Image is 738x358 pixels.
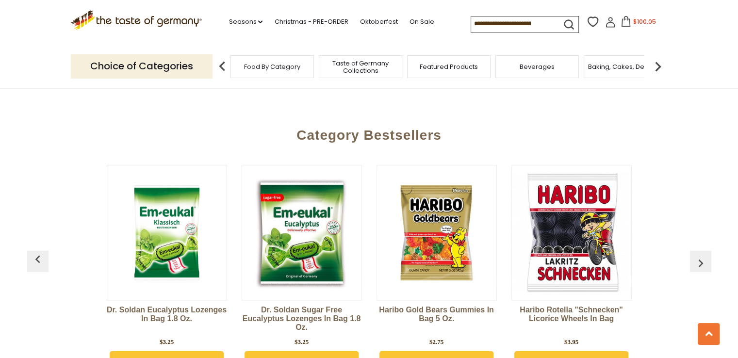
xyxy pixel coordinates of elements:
img: Haribo Rotella [512,173,631,293]
img: previous arrow [213,57,232,76]
div: $3.25 [160,337,174,347]
a: Food By Category [244,63,300,70]
div: Category Bestsellers [32,113,706,153]
img: Dr. Soldan Sugar Free Eucalyptus Lozenges in Bag 1.8 oz. [242,173,361,293]
img: Dr. Soldan Eucalyptus Lozenges in Bag 1.8 oz. [107,173,227,293]
div: $3.95 [564,337,578,347]
a: Haribo Gold Bears Gummies in Bag 5 oz. [377,306,497,335]
a: Oktoberfest [360,16,397,27]
p: Choice of Categories [71,54,213,78]
a: Seasons [229,16,262,27]
button: $100.05 [618,16,659,31]
img: previous arrow [693,256,708,271]
a: Dr. Soldan Eucalyptus Lozenges in Bag 1.8 oz. [107,306,227,335]
a: Haribo Rotella "Schnecken" Licorice Wheels in Bag [511,306,632,335]
img: previous arrow [30,252,46,267]
div: $3.25 [295,337,309,347]
div: $2.75 [429,337,443,347]
a: Beverages [520,63,555,70]
span: $100.05 [633,17,656,26]
a: Featured Products [420,63,478,70]
a: Christmas - PRE-ORDER [274,16,348,27]
a: On Sale [409,16,434,27]
img: next arrow [648,57,668,76]
a: Baking, Cakes, Desserts [588,63,663,70]
a: Dr. Soldan Sugar Free Eucalyptus Lozenges in Bag 1.8 oz. [242,306,362,335]
a: Taste of Germany Collections [322,60,399,74]
img: Haribo Gold Bears Gummies in Bag 5 oz. [377,173,496,293]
